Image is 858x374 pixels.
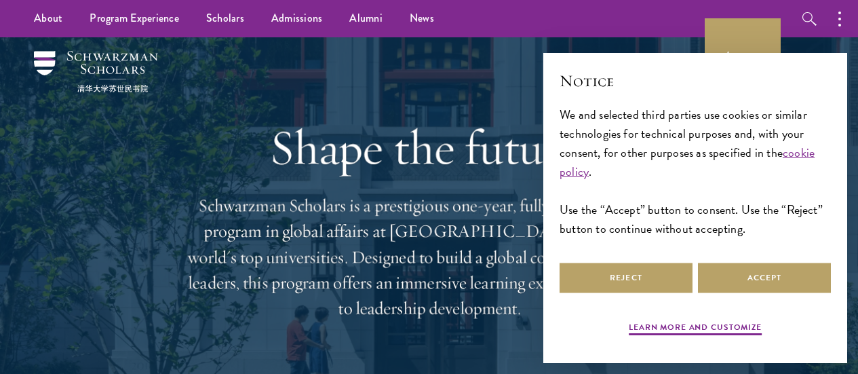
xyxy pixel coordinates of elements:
button: Reject [560,263,693,293]
p: Schwarzman Scholars is a prestigious one-year, fully funded master’s program in global affairs at... [185,193,674,322]
h1: Shape the future. [185,119,674,176]
button: Learn more and customize [629,321,762,337]
button: Accept [698,263,831,293]
a: cookie policy [560,143,815,181]
h2: Notice [560,69,831,92]
img: Schwarzman Scholars [34,51,158,92]
a: Apply [705,18,781,94]
div: We and selected third parties use cookies or similar technologies for technical purposes and, wit... [560,105,831,239]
